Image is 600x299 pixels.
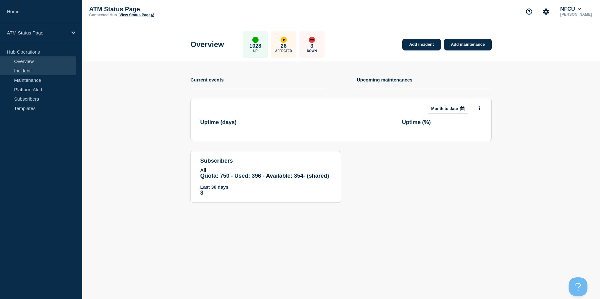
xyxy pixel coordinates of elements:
div: up [252,37,259,43]
p: 3 [310,43,313,49]
p: 1028 [249,43,261,49]
p: Down [307,49,317,53]
p: Month to date [431,106,458,111]
p: 3 [200,190,331,196]
p: Affected [275,49,292,53]
h3: Uptime ( days ) [200,119,280,126]
button: Support [522,5,536,18]
p: [PERSON_NAME] [559,12,593,17]
iframe: Help Scout Beacon - Open [569,277,587,296]
a: View Status Page [120,13,154,17]
button: Month to date [428,104,468,114]
h4: Upcoming maintenances [357,77,413,82]
p: Connected Hub [89,13,117,17]
a: Add incident [402,39,441,50]
span: Quota: 750 - Used: 396 - Available: 354 - (shared) [200,173,329,179]
h1: Overview [190,40,224,49]
p: ATM Status Page [7,30,67,35]
p: Up [253,49,258,53]
p: Last 30 days [200,184,331,190]
a: Add maintenance [444,39,492,50]
button: Account settings [539,5,553,18]
button: NFCU [559,6,582,12]
h4: subscribers [200,158,331,164]
h3: Uptime ( % ) [402,119,482,126]
div: down [309,37,315,43]
p: All [200,167,331,173]
div: affected [281,37,287,43]
p: 26 [281,43,287,49]
h4: Current events [190,77,224,82]
p: ATM Status Page [89,6,215,13]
